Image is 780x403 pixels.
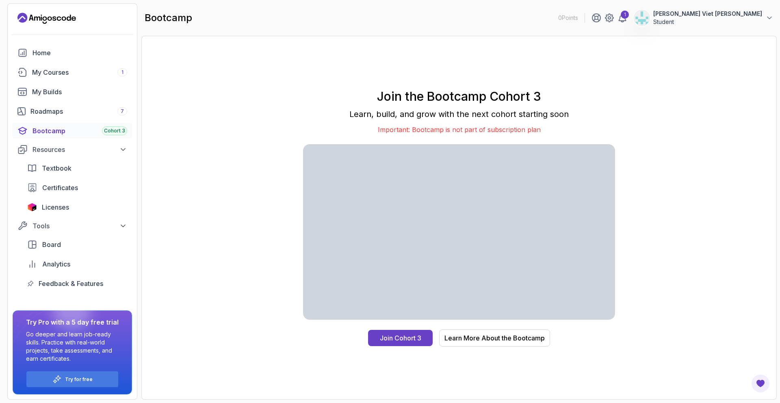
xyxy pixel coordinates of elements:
[22,275,132,292] a: feedback
[13,123,132,139] a: bootcamp
[32,67,127,77] div: My Courses
[368,330,433,346] button: Join Cohort 3
[13,84,132,100] a: builds
[439,329,550,347] button: Learn More About the Bootcamp
[617,13,627,23] a: 1
[42,163,71,173] span: Textbook
[27,203,37,211] img: jetbrains icon
[22,160,132,176] a: textbook
[32,145,127,154] div: Resources
[621,11,629,19] div: 1
[13,64,132,80] a: courses
[634,10,650,26] img: user profile image
[13,142,132,157] button: Resources
[17,12,76,25] a: Landing page
[104,128,125,134] span: Cohort 3
[22,180,132,196] a: certificates
[303,125,615,134] p: Important: Bootcamp is not part of subscription plan
[39,279,103,288] span: Feedback & Features
[42,202,69,212] span: Licenses
[42,259,70,269] span: Analytics
[751,374,770,393] button: Open Feedback Button
[145,11,192,24] h2: bootcamp
[32,221,127,231] div: Tools
[13,219,132,233] button: Tools
[42,183,78,193] span: Certificates
[558,14,578,22] p: 0 Points
[22,256,132,272] a: analytics
[32,48,127,58] div: Home
[13,45,132,61] a: home
[653,10,762,18] p: [PERSON_NAME] Viet [PERSON_NAME]
[32,87,127,97] div: My Builds
[121,108,124,115] span: 7
[13,103,132,119] a: roadmaps
[634,10,773,26] button: user profile image[PERSON_NAME] Viet [PERSON_NAME]Student
[22,199,132,215] a: licenses
[653,18,762,26] p: Student
[26,371,119,388] button: Try for free
[444,333,545,343] div: Learn More About the Bootcamp
[32,126,127,136] div: Bootcamp
[26,330,119,363] p: Go deeper and learn job-ready skills. Practice with real-world projects, take assessments, and ea...
[42,240,61,249] span: Board
[121,69,123,76] span: 1
[303,108,615,120] p: Learn, build, and grow with the next cohort starting soon
[380,333,421,343] div: Join Cohort 3
[22,236,132,253] a: board
[303,89,615,104] h1: Join the Bootcamp Cohort 3
[30,106,127,116] div: Roadmaps
[65,376,93,383] a: Try for free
